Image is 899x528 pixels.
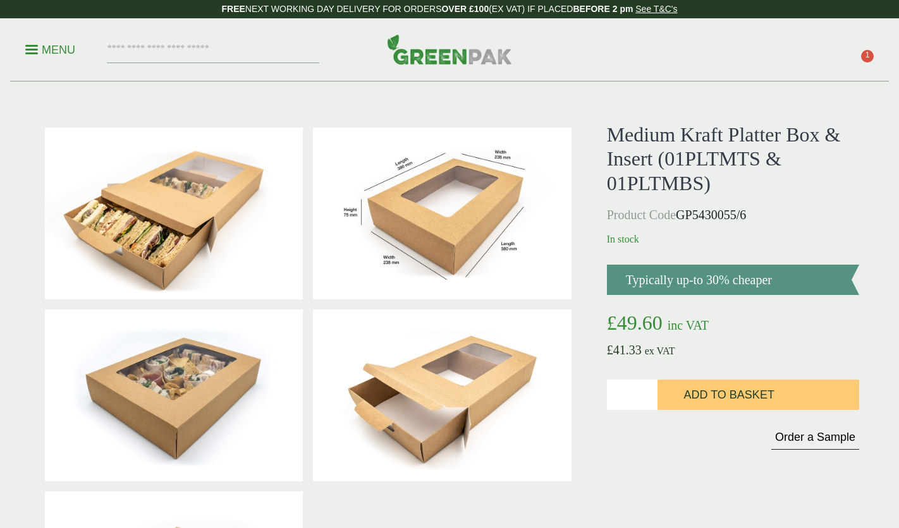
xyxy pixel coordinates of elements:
[313,128,571,299] img: Platter_med
[387,34,512,64] img: GreenPak Supplies
[607,208,676,222] span: Product Code
[607,123,859,195] h1: Medium Kraft Platter Box & Insert (01PLTMTS & 01PLTMBS)
[441,4,489,14] strong: OVER £100
[771,430,859,450] button: Order a Sample
[607,343,613,357] span: £
[775,431,855,443] span: Order a Sample
[684,388,774,402] span: Add to Basket
[45,309,303,481] img: IMG_4542
[645,345,675,356] span: ex VAT
[313,309,571,481] img: IMG_4566
[45,128,303,299] img: IMG_4559
[25,42,75,55] a: Menu
[861,50,874,63] span: 1
[635,4,677,14] a: See T&C's
[668,318,709,332] span: inc VAT
[657,380,859,410] button: Add to Basket
[607,311,663,334] bdi: 49.60
[573,4,633,14] strong: BEFORE 2 pm
[607,343,642,357] bdi: 41.33
[607,311,617,334] span: £
[607,205,859,224] p: GP5430055/6
[607,232,859,247] p: In stock
[25,42,75,57] p: Menu
[221,4,245,14] strong: FREE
